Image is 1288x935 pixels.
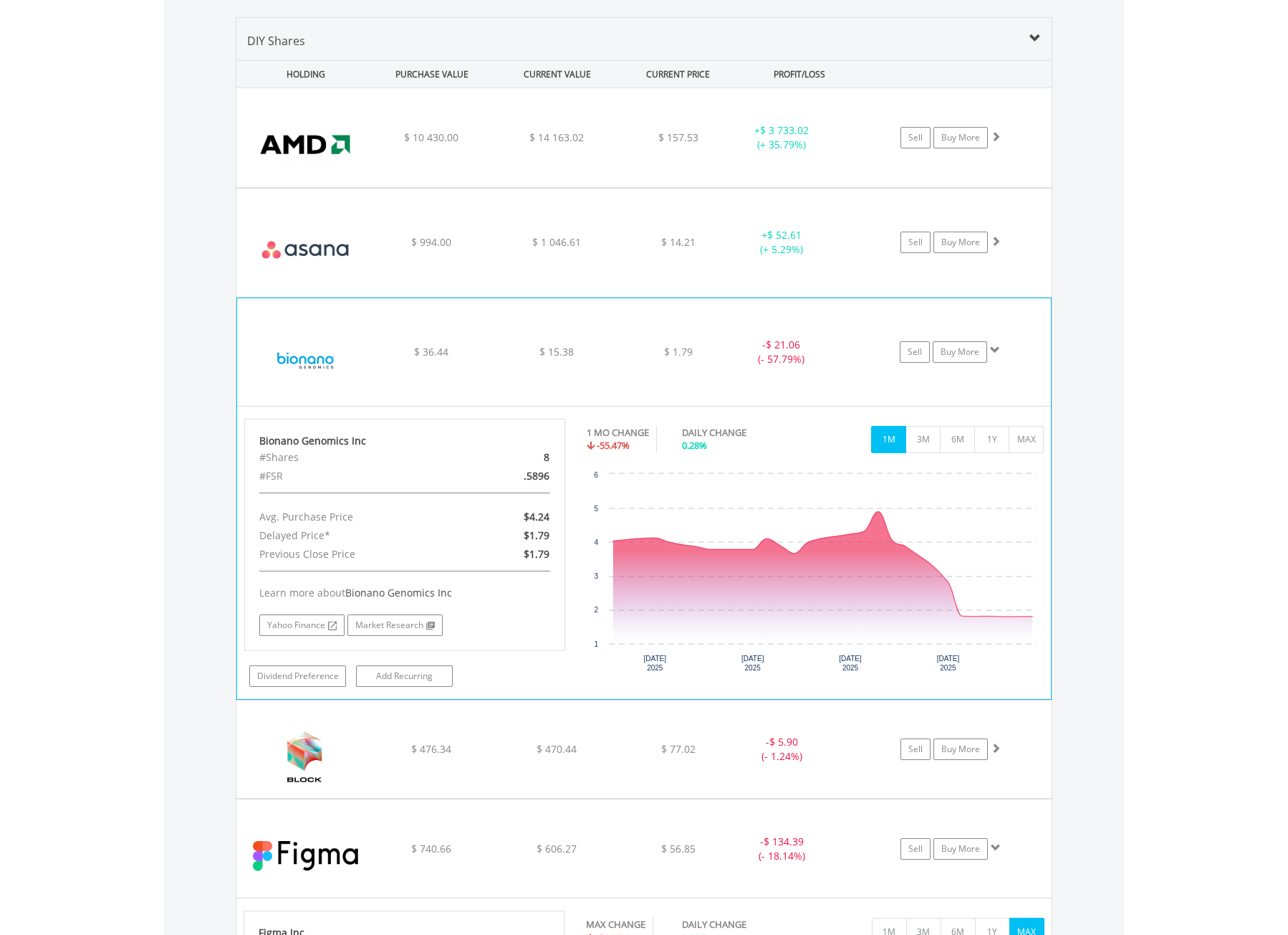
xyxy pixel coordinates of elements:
button: MAX [1009,426,1044,453]
span: $ 10 430.00 [404,130,458,144]
span: $ 134.39 [764,835,804,848]
span: $ 1 046.61 [532,235,581,249]
span: $ 21.06 [766,338,800,351]
div: DAILY CHANGE [682,426,797,440]
a: Sell [900,838,931,860]
img: EQU.US.XYZ.png [244,718,367,795]
img: EQU.US.AMD.png [244,106,367,184]
a: Market Research [347,614,443,636]
span: $ 77.02 [661,742,696,756]
button: 1Y [974,426,1009,453]
span: DIY Shares [247,33,305,49]
svg: Interactive chart [587,467,1044,682]
div: 8 [456,448,560,467]
span: $ 56.85 [661,842,696,855]
a: Add Recurring [356,665,453,687]
img: EQU.US.ASAN.png [244,207,367,293]
span: $4.24 [524,510,549,523]
img: EQU.US.BNGO.png [244,316,367,402]
div: MAX CHANGE [586,918,645,931]
div: Learn more about [259,586,550,600]
div: PROFIT/LOSS [738,61,860,87]
span: 0.28% [682,439,707,452]
span: $ 15.38 [539,345,574,359]
span: $ 52.61 [767,228,802,242]
text: 4 [594,538,598,546]
text: [DATE] 2025 [839,655,862,672]
div: CURRENT PRICE [621,61,735,87]
div: Previous Close Price [249,545,456,564]
div: Bionano Genomics Inc [259,434,550,448]
div: #FSR [249,467,456,485]
img: EQU.US.FIG.png [244,817,367,894]
text: [DATE] 2025 [643,655,666,672]
div: CURRENT VALUE [496,61,618,87]
div: Delayed Price* [249,526,456,545]
span: $1.79 [524,528,549,542]
div: + (+ 5.29%) [728,228,836,257]
text: 5 [594,505,598,513]
div: PURCHASE VALUE [370,61,493,87]
span: $ 5.90 [769,735,798,749]
a: Sell [900,341,930,363]
text: [DATE] 2025 [936,655,959,672]
a: Dividend Preference [249,665,346,687]
div: - (- 1.24%) [728,735,836,764]
div: #Shares [249,448,456,467]
text: 2 [594,606,598,614]
a: Yahoo Finance [259,614,345,636]
div: HOLDING [237,61,367,87]
a: Buy More [933,341,987,363]
text: 1 [594,640,598,648]
div: + (+ 35.79%) [728,123,836,152]
a: Buy More [933,127,988,148]
div: - (- 18.14%) [728,835,836,863]
div: Chart. Highcharts interactive chart. [587,467,1044,682]
span: $ 36.44 [414,345,448,359]
a: Sell [900,739,931,760]
span: -55.47% [597,439,630,452]
a: Buy More [933,838,988,860]
button: 6M [940,426,975,453]
span: $ 606.27 [537,842,577,855]
text: [DATE] 2025 [741,655,764,672]
div: 1 MO CHANGE [587,426,649,440]
span: $ 14 163.02 [529,130,584,144]
span: $ 470.44 [537,742,577,756]
span: $ 740.66 [411,842,451,855]
a: Buy More [933,232,988,253]
button: 3M [905,426,941,453]
button: 1M [871,426,906,453]
span: $ 476.34 [411,742,451,756]
div: - (- 57.79%) [728,338,835,366]
a: Sell [900,232,931,253]
div: Avg. Purchase Price [249,508,456,526]
span: $1.79 [524,547,549,561]
a: Buy More [933,739,988,760]
span: $ 3 733.02 [760,123,809,137]
div: DAILY CHANGE [682,918,797,931]
div: .5896 [456,467,560,485]
span: $ 1.79 [664,345,693,359]
span: $ 157.53 [658,130,698,144]
span: Bionano Genomics Inc [345,586,452,599]
span: $ 994.00 [411,235,451,249]
text: 6 [594,471,598,479]
a: Sell [900,127,931,148]
text: 3 [594,572,598,580]
span: $ 14.21 [661,235,696,249]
